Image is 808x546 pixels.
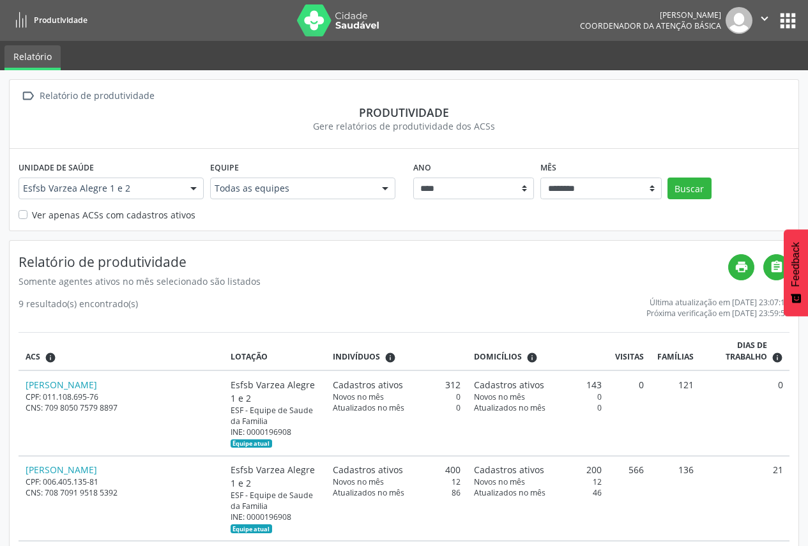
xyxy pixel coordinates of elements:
[333,476,461,487] div: 12
[752,7,777,34] button: 
[32,208,195,222] label: Ver apenas ACSs com cadastros ativos
[26,379,97,391] a: [PERSON_NAME]
[700,456,789,542] td: 21
[650,370,700,456] td: 121
[333,463,461,476] div: 400
[707,340,767,363] span: Dias de trabalho
[474,391,525,402] span: Novos no mês
[474,463,602,476] div: 200
[667,178,712,199] button: Buscar
[26,402,217,413] div: CNS: 709 8050 7579 8897
[34,15,88,26] span: Produtividade
[474,391,602,402] div: 0
[474,487,602,498] div: 46
[19,297,138,319] div: 9 resultado(s) encontrado(s)
[19,254,728,270] h4: Relatório de produtividade
[474,463,544,476] span: Cadastros ativos
[215,182,369,195] span: Todas as equipes
[231,439,272,448] span: Esta é a equipe atual deste Agente
[580,20,721,31] span: Coordenador da Atenção Básica
[474,476,525,487] span: Novos no mês
[474,487,545,498] span: Atualizados no mês
[19,275,728,288] div: Somente agentes ativos no mês selecionado são listados
[19,158,94,178] label: Unidade de saúde
[26,464,97,476] a: [PERSON_NAME]
[413,158,431,178] label: Ano
[45,352,56,363] i: ACSs que estiveram vinculados a uma UBS neste período, mesmo sem produtividade.
[385,352,396,363] i: <div class="text-left"> <div> <strong>Cadastros ativos:</strong> Cadastros que estão vinculados a...
[646,308,789,319] div: Próxima verificação em [DATE] 23:59:59
[763,254,789,280] a: 
[231,512,319,533] div: INE: 0000196908
[650,456,700,542] td: 136
[770,260,784,274] i: 
[333,402,404,413] span: Atualizados no mês
[23,182,178,195] span: Esfsb Varzea Alegre 1 e 2
[777,10,799,32] button: apps
[19,105,789,119] div: Produtividade
[333,463,403,476] span: Cadastros ativos
[772,352,783,363] i: Dias em que o(a) ACS fez pelo menos uma visita, ou ficha de cadastro individual ou cadastro domic...
[526,352,538,363] i: <div class="text-left"> <div> <strong>Cadastros ativos:</strong> Cadastros que estão vinculados a...
[4,45,61,70] a: Relatório
[333,487,461,498] div: 86
[474,351,522,363] span: Domicílios
[474,402,545,413] span: Atualizados no mês
[333,391,384,402] span: Novos no mês
[26,351,40,363] span: ACS
[231,427,319,448] div: INE: 0000196908
[37,87,156,105] div: Relatório de produtividade
[333,351,380,363] span: Indivíduos
[474,378,602,391] div: 143
[540,158,556,178] label: Mês
[26,487,217,498] div: CNS: 708 7091 9518 5392
[231,463,319,490] div: Esfsb Varzea Alegre 1 e 2
[26,476,217,487] div: CPF: 006.405.135-81
[333,487,404,498] span: Atualizados no mês
[210,158,239,178] label: Equipe
[19,87,156,105] a:  Relatório de produtividade
[474,402,602,413] div: 0
[9,10,88,31] a: Produtividade
[224,333,326,370] th: Lotação
[231,490,319,512] div: ESF - Equipe de Saude da Familia
[646,297,789,308] div: Última atualização em [DATE] 23:07:16
[784,229,808,316] button: Feedback - Mostrar pesquisa
[333,402,461,413] div: 0
[231,378,319,405] div: Esfsb Varzea Alegre 1 e 2
[333,476,384,487] span: Novos no mês
[474,378,544,391] span: Cadastros ativos
[790,242,802,287] span: Feedback
[608,333,650,370] th: Visitas
[333,378,461,391] div: 312
[19,87,37,105] i: 
[580,10,721,20] div: [PERSON_NAME]
[608,370,650,456] td: 0
[728,254,754,280] a: print
[231,405,319,427] div: ESF - Equipe de Saude da Familia
[726,7,752,34] img: img
[26,391,217,402] div: CPF: 011.108.695-76
[758,11,772,26] i: 
[474,476,602,487] div: 12
[19,119,789,133] div: Gere relatórios de produtividade dos ACSs
[735,260,749,274] i: print
[700,370,789,456] td: 0
[608,456,650,542] td: 566
[650,333,700,370] th: Famílias
[231,524,272,533] span: Esta é a equipe atual deste Agente
[333,391,461,402] div: 0
[333,378,403,391] span: Cadastros ativos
